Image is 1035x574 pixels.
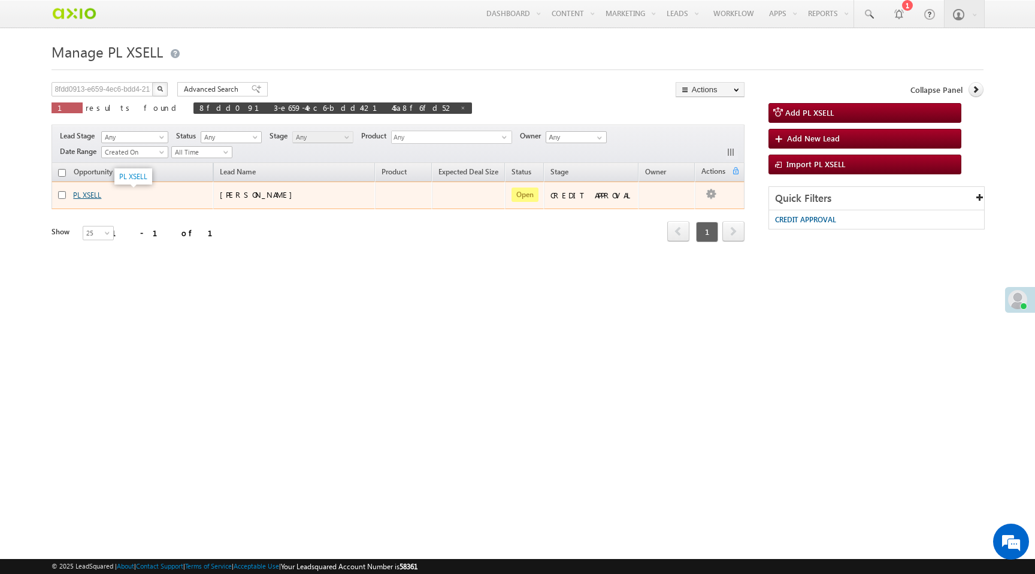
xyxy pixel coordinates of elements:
div: Quick Filters [769,187,984,210]
span: 8fdd0913-e659-4ec6-bdd4-2145a8f6fd52 [199,102,454,113]
a: prev [667,222,689,241]
span: Add PL XSELL [785,107,834,117]
span: Date Range [60,146,101,157]
a: Terms of Service [185,562,232,570]
span: Any [201,132,258,143]
div: 1 - 1 of 1 [111,226,227,240]
a: Any [292,131,353,143]
span: Advanced Search [184,84,242,95]
span: Manage PL XSELL [52,42,163,61]
span: Import PL XSELL [786,159,845,169]
a: PL XSELL [119,172,147,181]
span: Your Leadsquared Account Number is [281,562,417,571]
span: Add New Lead [787,133,840,143]
div: Any [391,131,512,144]
div: Chat with us now [62,63,201,78]
span: Any [293,132,350,143]
span: Status [176,131,201,141]
span: [PERSON_NAME] [220,189,298,200]
span: Product [361,131,391,141]
img: d_60004797649_company_0_60004797649 [20,63,50,78]
div: CREDIT APPROVAL [550,190,633,201]
span: prev [667,221,689,241]
span: 1 [696,222,718,242]
span: next [722,221,745,241]
a: next [722,222,745,241]
span: Stage [550,167,568,176]
button: Actions [676,82,745,97]
img: Custom Logo [52,3,96,24]
a: Created On [101,146,168,158]
div: Show [52,226,73,237]
span: Product [382,167,407,176]
span: 1 [57,102,77,113]
span: Any [392,131,502,145]
em: Start Chat [163,369,217,385]
a: About [117,562,134,570]
a: Status [506,165,537,181]
span: Opportunity Name [74,167,134,176]
span: Owner [645,167,666,176]
span: Stage [270,131,292,141]
span: All Time [172,147,229,158]
a: Expected Deal Size [432,165,504,181]
a: Any [101,131,168,143]
span: Owner [520,131,546,141]
span: Open [512,188,538,202]
span: Created On [102,147,164,158]
a: Opportunity Name [68,165,140,181]
input: Check all records [58,169,66,177]
span: 58361 [400,562,417,571]
textarea: Type your message and hit 'Enter' [16,111,219,359]
span: 25 [83,228,115,238]
span: Collapse Panel [910,84,963,95]
a: Acceptable Use [234,562,279,570]
a: Contact Support [136,562,183,570]
span: CREDIT APPROVAL [775,215,836,224]
span: Lead Stage [60,131,99,141]
div: Minimize live chat window [196,6,225,35]
a: All Time [171,146,232,158]
span: Any [102,132,164,143]
span: results found [86,102,181,113]
span: Actions [695,165,731,180]
span: Expected Deal Size [438,167,498,176]
span: © 2025 LeadSquared | | | | | [52,561,417,572]
img: Search [157,86,163,92]
a: 25 [83,226,114,240]
a: PL XSELL [73,191,101,200]
a: Any [201,131,262,143]
a: Show All Items [591,132,606,144]
span: Lead Name [214,165,262,181]
input: Type to Search [546,131,607,143]
a: Stage [544,165,574,181]
span: select [502,134,512,140]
